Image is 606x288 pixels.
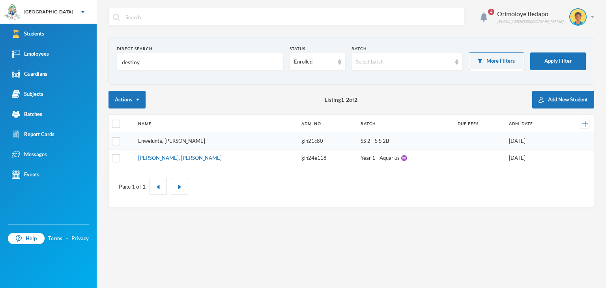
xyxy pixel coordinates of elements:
div: Orimoloye Ifedapo [497,9,563,19]
span: Listing - of [325,95,357,104]
input: Search [125,8,460,26]
td: [DATE] [505,150,562,166]
div: Messages [12,150,47,159]
b: 2 [346,96,349,103]
td: glh21c80 [297,133,357,150]
div: Students [12,30,44,38]
a: Terms [48,235,62,243]
input: Name, Admin No, Phone number, Email Address [121,53,279,71]
td: glh24e118 [297,150,357,166]
div: Guardians [12,70,47,78]
td: Year 1 - Aquarius ♒️ [357,150,454,166]
div: Batch [352,46,463,52]
img: + [582,121,588,127]
div: Enrolled [294,58,334,66]
a: [PERSON_NAME], [PERSON_NAME] [138,155,222,161]
a: Privacy [71,235,89,243]
div: Status [290,46,345,52]
b: 2 [354,96,357,103]
button: Add New Student [532,91,594,108]
a: Enwelunta, [PERSON_NAME] [138,138,205,144]
td: SS 2 - S S 2B [357,133,454,150]
th: Batch [357,115,454,133]
div: Page 1 of 1 [119,182,146,191]
button: More Filters [469,52,524,70]
div: Report Cards [12,130,54,138]
th: Adm. Date [505,115,562,133]
a: Help [8,233,45,245]
th: Adm. No. [297,115,357,133]
div: [EMAIL_ADDRESS][DOMAIN_NAME] [497,19,563,24]
b: 1 [341,96,344,103]
div: Batches [12,110,42,118]
img: search [113,14,120,21]
div: Select batch [356,58,451,66]
div: · [66,235,68,243]
img: logo [4,4,20,20]
th: Name [134,115,297,133]
div: Employees [12,50,49,58]
div: [GEOGRAPHIC_DATA] [24,8,73,15]
td: [DATE] [505,133,562,150]
button: Apply Filter [530,52,586,70]
img: STUDENT [570,9,586,25]
button: Actions [108,91,146,108]
div: Events [12,170,39,179]
span: 4 [488,9,494,15]
th: Due Fees [454,115,505,133]
div: Subjects [12,90,43,98]
div: Direct Search [117,46,284,52]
